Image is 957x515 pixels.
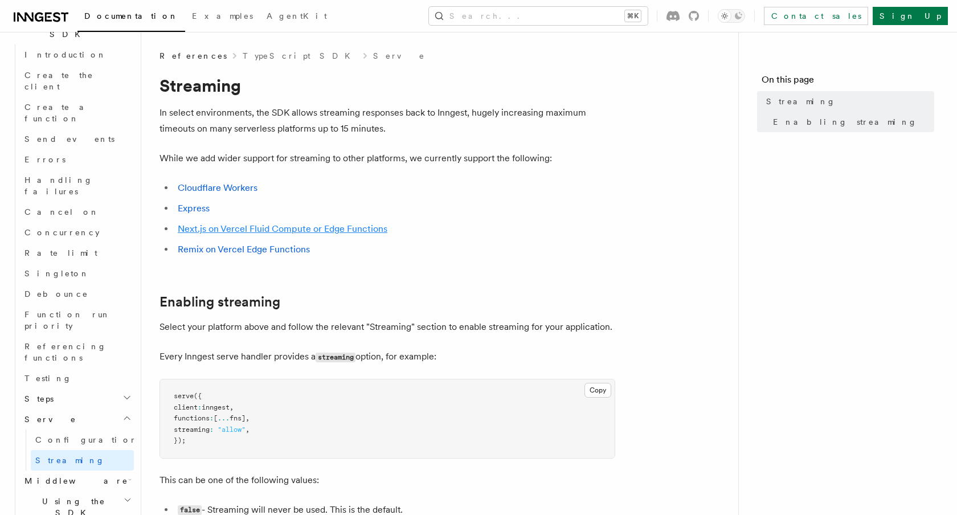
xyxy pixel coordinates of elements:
span: }); [174,436,186,444]
a: Send events [20,129,134,149]
a: Sign Up [873,7,948,25]
a: Create a function [20,97,134,129]
span: Handling failures [24,175,93,196]
span: Streaming [35,456,105,465]
span: : [210,426,214,434]
span: Steps [20,393,54,404]
span: Singleton [24,269,89,278]
span: AgentKit [267,11,327,21]
a: Cancel on [20,202,134,222]
a: Introduction [20,44,134,65]
p: While we add wider support for streaming to other platforms, we currently support the following: [159,150,615,166]
span: Referencing functions [24,342,107,362]
a: Streaming [31,450,134,471]
span: Streaming [766,96,836,107]
span: , [246,426,250,434]
a: Remix on Vercel Edge Functions [178,244,310,255]
a: Configuration [31,430,134,450]
div: Serve [20,430,134,471]
span: fns] [230,414,246,422]
button: Steps [20,389,134,409]
span: , [230,403,234,411]
span: Create a function [24,103,92,123]
a: Documentation [77,3,185,32]
span: Concurrency [24,228,100,237]
a: Serve [373,50,426,62]
a: Debounce [20,284,134,304]
span: Create the client [24,71,93,91]
a: Function run priority [20,304,134,336]
a: Next.js on Vercel Fluid Compute or Edge Functions [178,223,387,234]
span: , [246,414,250,422]
p: Every Inngest serve handler provides a option, for example: [159,349,615,365]
p: In select environments, the SDK allows streaming responses back to Inngest, hugely increasing max... [159,105,615,137]
span: ({ [194,392,202,400]
button: Search...⌘K [429,7,648,25]
a: Streaming [762,91,934,112]
h1: Streaming [159,75,615,96]
a: Referencing functions [20,336,134,368]
a: Singleton [20,263,134,284]
p: This can be one of the following values: [159,472,615,488]
button: Middleware [20,471,134,491]
a: Rate limit [20,243,134,263]
span: Rate limit [24,248,97,257]
span: : [210,414,214,422]
span: Configuration [35,435,139,444]
a: Cloudflare Workers [178,182,257,193]
span: [ [214,414,218,422]
span: Errors [24,155,66,164]
span: Examples [192,11,253,21]
button: Serve [20,409,134,430]
span: Send events [24,134,114,144]
a: Examples [185,3,260,31]
span: Serve [20,414,76,425]
span: : [198,403,202,411]
span: ... [218,414,230,422]
h4: On this page [762,73,934,91]
span: References [159,50,227,62]
span: functions [174,414,210,422]
span: Introduction [24,50,107,59]
a: Contact sales [764,7,868,25]
a: Concurrency [20,222,134,243]
span: Debounce [24,289,88,299]
a: Testing [20,368,134,389]
a: TypeScript SDK [243,50,357,62]
a: Express [178,203,210,214]
span: Cancel on [24,207,99,216]
a: Enabling streaming [159,294,280,310]
span: serve [174,392,194,400]
code: streaming [316,353,355,362]
span: Middleware [20,475,128,487]
span: Enabling streaming [773,116,917,128]
a: Enabling streaming [768,112,934,132]
span: streaming [174,426,210,434]
button: Toggle dark mode [718,9,745,23]
p: Select your platform above and follow the relevant "Streaming" section to enable streaming for yo... [159,319,615,335]
a: Errors [20,149,134,170]
span: Documentation [84,11,178,21]
span: inngest [202,403,230,411]
span: Function run priority [24,310,111,330]
span: "allow" [218,426,246,434]
span: Testing [24,374,72,383]
a: Create the client [20,65,134,97]
button: Copy [584,383,611,398]
span: client [174,403,198,411]
kbd: ⌘K [625,10,641,22]
a: AgentKit [260,3,334,31]
a: Handling failures [20,170,134,202]
code: false [178,505,202,515]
